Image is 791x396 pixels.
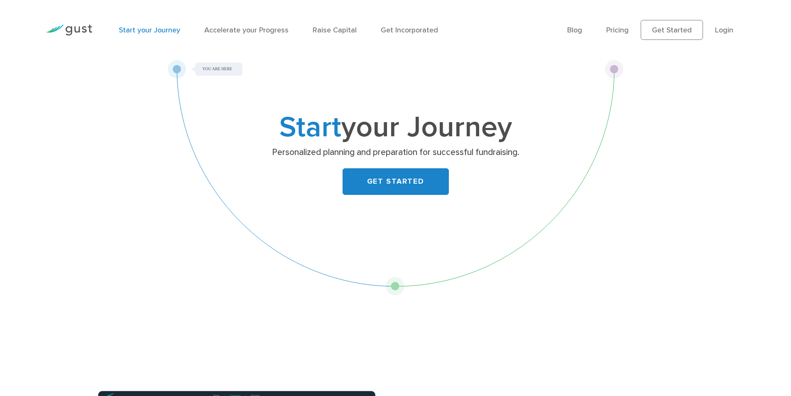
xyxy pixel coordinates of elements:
[715,26,733,34] a: Login
[313,26,357,34] a: Raise Capital
[381,26,438,34] a: Get Incorporated
[343,168,449,195] a: GET STARTED
[46,25,92,36] img: Gust Logo
[204,26,289,34] a: Accelerate your Progress
[567,26,582,34] a: Blog
[235,147,556,158] p: Personalized planning and preparation for successful fundraising.
[119,26,180,34] a: Start your Journey
[279,110,341,145] span: Start
[232,114,560,141] h1: your Journey
[641,20,703,40] a: Get Started
[606,26,629,34] a: Pricing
